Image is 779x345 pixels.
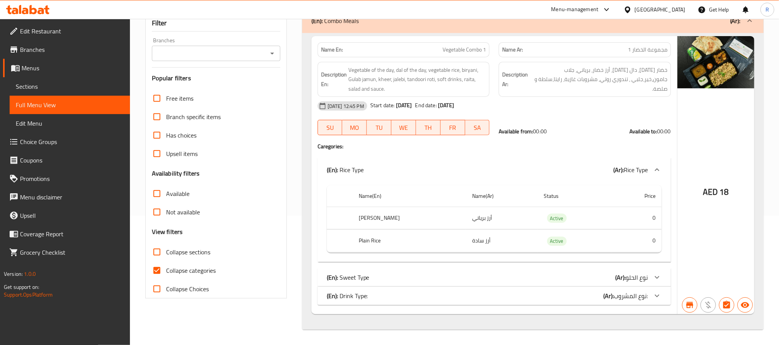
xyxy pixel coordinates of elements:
[465,120,490,135] button: SA
[394,122,413,133] span: WE
[20,211,124,220] span: Upsell
[529,65,667,94] span: خضار اليوم، دال اليوم، أرز خضار، برياني، جلاب جامون،خير،جلبي ، تندوري روتي، مشروبات غازية، رايتا،...
[444,122,462,133] span: FR
[443,46,486,54] span: Vegetable Combo 1
[166,266,216,275] span: Collapse categories
[327,164,338,176] b: (En):
[20,229,124,239] span: Coverage Report
[603,290,614,302] b: (Ar):
[20,45,124,54] span: Branches
[342,120,367,135] button: MO
[318,268,671,287] div: (En): Sweet Type(Ar):نوع الحلو
[628,46,667,54] span: مجموعة الخضار 1
[318,143,671,150] h4: Caregories:
[4,269,23,279] span: Version:
[624,164,648,176] span: Rice Type
[166,207,200,217] span: Not available
[701,297,716,313] button: Purchased item
[166,247,210,257] span: Collapse sections
[353,207,466,229] th: [PERSON_NAME]
[318,120,343,135] button: SU
[353,185,466,207] th: Name(En)
[166,149,198,158] span: Upsell items
[327,290,338,302] b: (En):
[719,297,734,313] button: Has choices
[20,137,124,146] span: Choice Groups
[302,8,764,33] div: (En): Combo Meals(Ar):
[3,59,130,77] a: Menus
[3,243,130,262] a: Grocery Checklist
[502,46,523,54] strong: Name Ar:
[391,120,416,135] button: WE
[10,114,130,133] a: Edit Menu
[166,131,196,140] span: Has choices
[166,112,221,121] span: Branch specific items
[152,15,280,32] div: Filter
[327,165,364,174] p: Rice Type
[499,126,533,136] strong: Available from:
[615,272,626,283] b: (Ar):
[396,100,412,110] b: [DATE]
[370,100,395,110] span: Start date:
[737,297,753,313] button: Available
[22,63,124,73] span: Menus
[16,82,124,91] span: Sections
[3,188,130,206] a: Menu disclaimer
[20,174,124,183] span: Promotions
[502,70,528,89] strong: Description Ar:
[166,284,209,294] span: Collapse Choices
[318,287,671,305] div: (En): Drink Type:(Ar):نوع المشروب:
[20,192,124,202] span: Menu disclaimer
[10,96,130,114] a: Full Menu View
[612,207,662,229] td: 0
[468,122,487,133] span: SA
[302,33,764,330] div: (En): Combo Meals(Ar):
[321,122,340,133] span: SU
[3,22,130,40] a: Edit Restaurant
[419,122,438,133] span: TH
[24,269,36,279] span: 1.0.0
[766,5,769,14] span: R
[703,184,718,199] span: AED
[682,297,697,313] button: Branch specific item
[466,207,538,229] td: أرز برياني
[626,272,648,283] span: نوع الحلو
[3,151,130,169] a: Coupons
[466,185,538,207] th: Name(Ar)
[152,74,280,83] h3: Popular filters
[547,237,567,245] span: Active
[657,126,671,136] span: 00:00
[327,185,662,253] table: choices table
[16,119,124,128] span: Edit Menu
[533,126,547,136] span: 00:00
[612,230,662,252] td: 0
[4,282,39,292] span: Get support on:
[318,158,671,182] div: (En): Rice Type(Ar):Rice Type
[438,100,454,110] b: [DATE]
[677,36,754,88] img: A52BE61743BBD35A35D57582BF85D86C
[152,169,200,178] h3: Availability filters
[551,5,599,14] div: Menu-management
[325,103,367,110] span: [DATE] 12:45 PM
[166,189,190,198] span: Available
[348,65,486,94] span: Vegetable of the day, dal of the day, vegetable rice, biryani, Gulab jamun, kheer, jalebi, tandoo...
[10,77,130,96] a: Sections
[318,182,671,262] div: (En): Combo Meals(Ar):
[327,291,368,300] p: Drink Type:
[538,185,612,207] th: Status
[613,164,624,176] b: (Ar):
[547,214,567,223] span: Active
[3,40,130,59] a: Branches
[629,126,657,136] strong: Available to:
[20,248,124,257] span: Grocery Checklist
[311,16,359,25] p: Combo Meals
[3,169,130,188] a: Promotions
[3,206,130,225] a: Upsell
[327,272,338,283] b: (En):
[730,15,741,27] b: (Ar):
[3,133,130,151] a: Choice Groups
[367,120,391,135] button: TU
[321,46,343,54] strong: Name En:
